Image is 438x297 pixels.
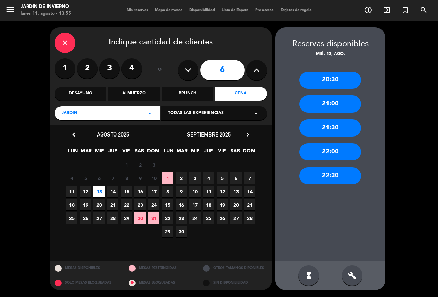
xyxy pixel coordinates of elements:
[162,186,173,197] span: 8
[55,58,75,79] label: 1
[108,87,160,101] div: Almuerzo
[230,186,242,197] span: 13
[401,6,409,14] i: turned_in_not
[217,199,228,210] span: 19
[107,172,118,184] span: 7
[230,212,242,224] span: 27
[55,87,106,101] div: Desayuno
[134,212,146,224] span: 30
[275,38,385,51] div: Reservas disponibles
[148,186,159,197] span: 17
[176,226,187,237] span: 30
[162,87,213,101] div: Brunch
[162,172,173,184] span: 1
[93,172,105,184] span: 6
[176,199,187,210] span: 16
[61,39,69,47] i: close
[252,109,260,117] i: arrow_drop_down
[216,147,228,158] span: VIE
[383,6,391,14] i: exit_to_app
[215,87,267,101] div: Cena
[217,172,228,184] span: 5
[162,212,173,224] span: 22
[134,186,146,197] span: 16
[244,199,255,210] span: 21
[80,147,92,158] span: MAR
[186,8,218,12] span: Disponibilidad
[244,172,255,184] span: 7
[147,147,158,158] span: DOM
[299,72,361,89] div: 20:30
[364,6,372,14] i: add_circle_outline
[50,275,124,290] div: SOLO MESAS BLOQUEADAS
[149,58,171,82] div: ó
[121,186,132,197] span: 15
[124,275,198,290] div: MESAS BLOQUEADAS
[252,8,277,12] span: Pre-acceso
[176,212,187,224] span: 23
[176,186,187,197] span: 9
[107,212,118,224] span: 28
[5,4,15,14] i: menu
[243,147,254,158] span: DOM
[148,159,159,170] span: 3
[189,186,201,197] span: 10
[203,186,214,197] span: 11
[107,147,118,158] span: JUE
[107,199,118,210] span: 21
[152,8,186,12] span: Mapa de mesas
[121,199,132,210] span: 22
[244,131,252,138] i: chevron_right
[80,172,91,184] span: 5
[203,199,214,210] span: 18
[62,110,77,117] span: JARDIN
[134,199,146,210] span: 23
[121,159,132,170] span: 1
[299,143,361,160] div: 22:00
[70,131,77,138] i: chevron_left
[21,10,71,17] div: lunes 11. agosto - 13:55
[230,172,242,184] span: 6
[5,4,15,17] button: menu
[66,212,77,224] span: 25
[217,186,228,197] span: 12
[198,261,272,275] div: OTROS TAMAÑOS DIPONIBLES
[99,58,120,79] label: 3
[121,172,132,184] span: 8
[93,199,105,210] span: 20
[145,109,154,117] i: arrow_drop_down
[217,212,228,224] span: 26
[230,199,242,210] span: 20
[305,271,313,280] i: hourglass_full
[203,212,214,224] span: 25
[299,167,361,184] div: 22:30
[121,212,132,224] span: 29
[77,58,98,79] label: 2
[148,212,159,224] span: 31
[21,3,71,10] div: JARDIN DE INVIERNO
[67,147,78,158] span: LUN
[203,172,214,184] span: 4
[50,261,124,275] div: MESAS DISPONIBLES
[107,186,118,197] span: 14
[189,212,201,224] span: 24
[148,172,159,184] span: 10
[66,199,77,210] span: 18
[277,8,315,12] span: Tarjetas de regalo
[176,172,187,184] span: 2
[162,199,173,210] span: 15
[55,33,267,53] div: Indique cantidad de clientes
[168,110,224,117] span: Todas las experiencias
[93,186,105,197] span: 13
[134,172,146,184] span: 9
[94,147,105,158] span: MIE
[134,159,146,170] span: 2
[244,186,255,197] span: 14
[189,199,201,210] span: 17
[348,271,356,280] i: build
[80,199,91,210] span: 19
[187,131,231,138] span: septiembre 2025
[230,147,241,158] span: SAB
[120,147,132,158] span: VIE
[93,212,105,224] span: 27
